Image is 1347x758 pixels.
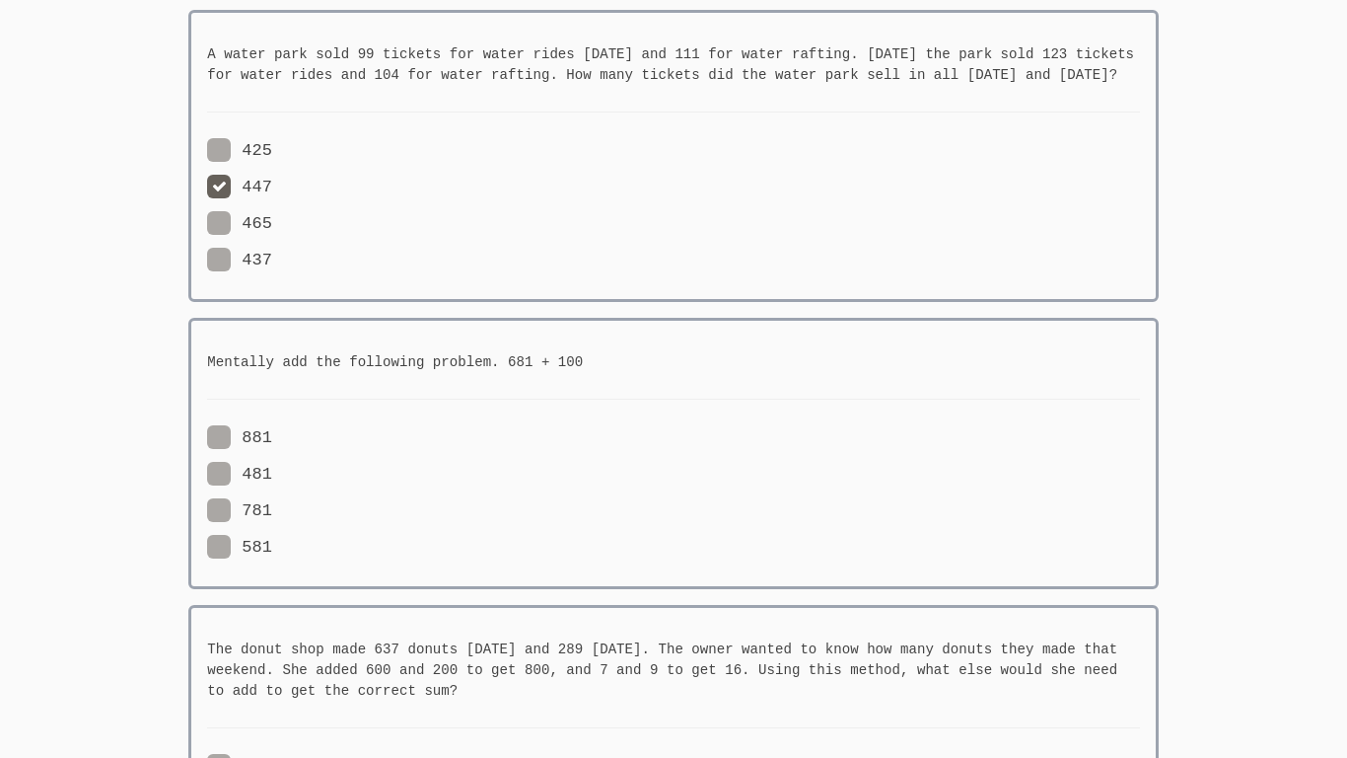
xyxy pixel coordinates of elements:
[207,498,272,524] label: 781
[207,248,272,273] label: 437
[207,535,272,561] label: 581
[207,640,1140,702] h5: The donut shop made 637 donuts [DATE] and 289 [DATE]. The owner wanted to know how many donuts th...
[207,44,1140,86] h5: A water park sold 99 tickets for water rides [DATE] and 111 for water rafting. [DATE] the park so...
[207,211,272,237] label: 465
[207,138,272,164] label: 425
[207,175,272,200] label: 447
[207,425,272,451] label: 881
[207,352,1140,373] h5: Mentally add the following problem. 681 + 100
[207,462,272,488] label: 481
